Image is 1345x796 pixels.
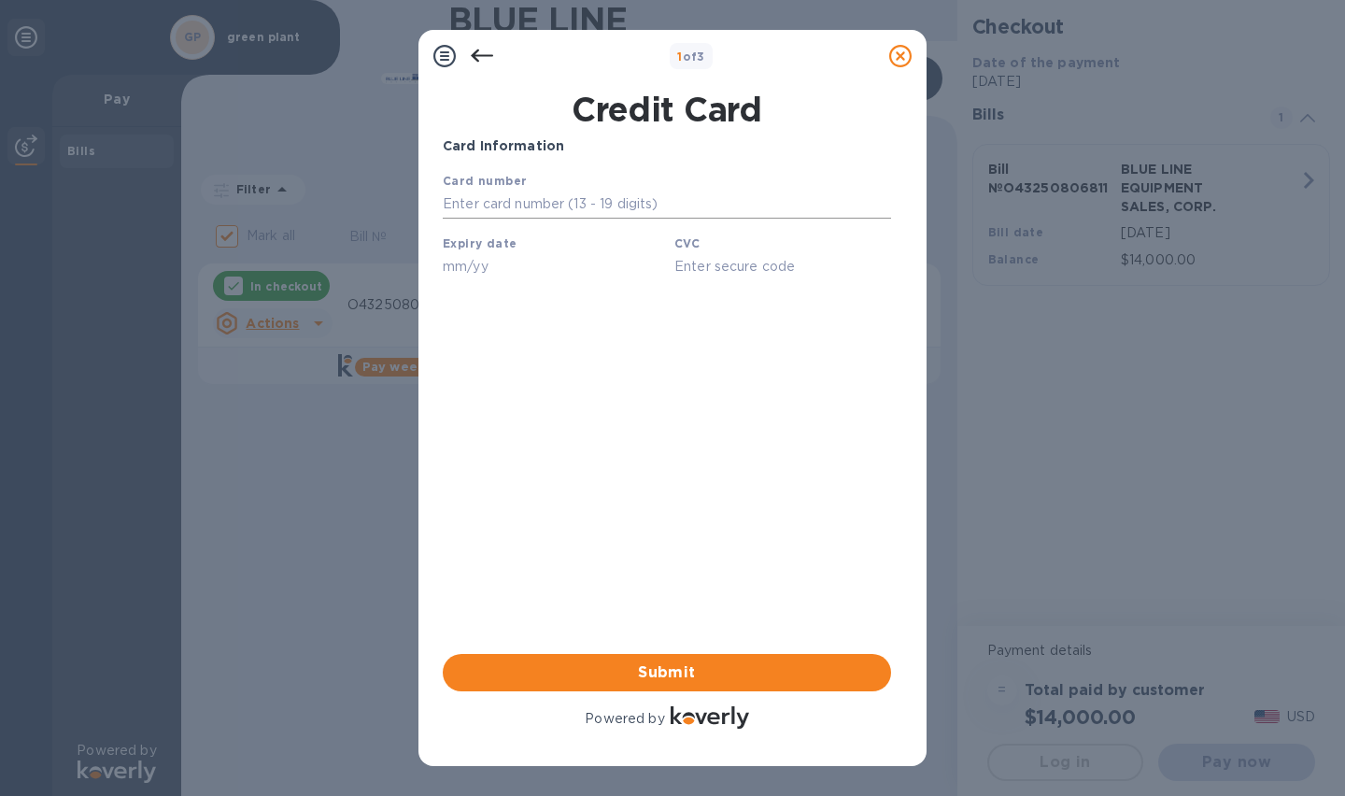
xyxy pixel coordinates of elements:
[458,661,876,684] span: Submit
[435,90,899,129] h1: Credit Card
[443,138,564,153] b: Card Information
[677,50,682,64] span: 1
[677,50,705,64] b: of 3
[232,81,448,109] input: Enter secure code
[443,171,891,278] iframe: Your browser does not support iframes
[671,706,749,729] img: Logo
[443,654,891,691] button: Submit
[585,709,664,729] p: Powered by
